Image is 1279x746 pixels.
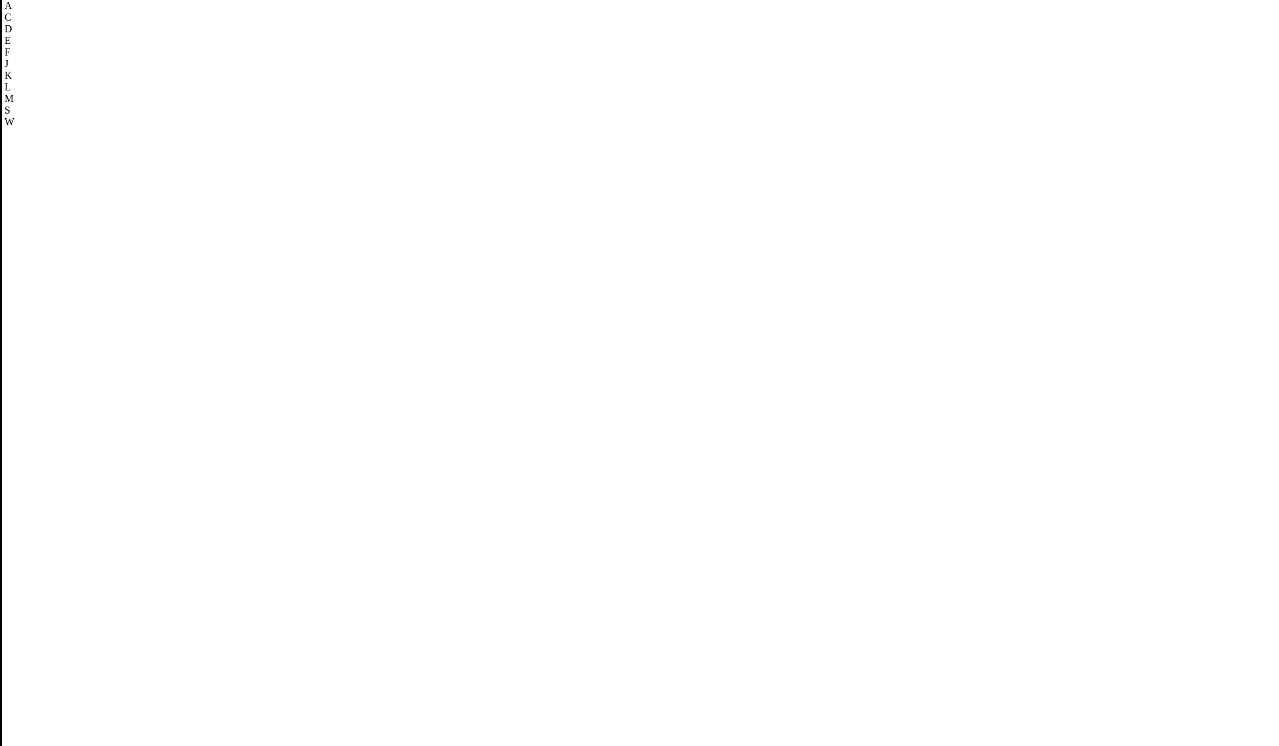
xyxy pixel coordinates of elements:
span: E [5,35,11,46]
span: J [5,58,8,69]
span: S [5,105,10,116]
span: K [5,70,12,81]
span: L [5,81,11,92]
span: M [5,93,14,104]
span: W [5,116,14,127]
span: C [5,12,12,23]
span: F [5,47,10,57]
span: D [5,23,12,34]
